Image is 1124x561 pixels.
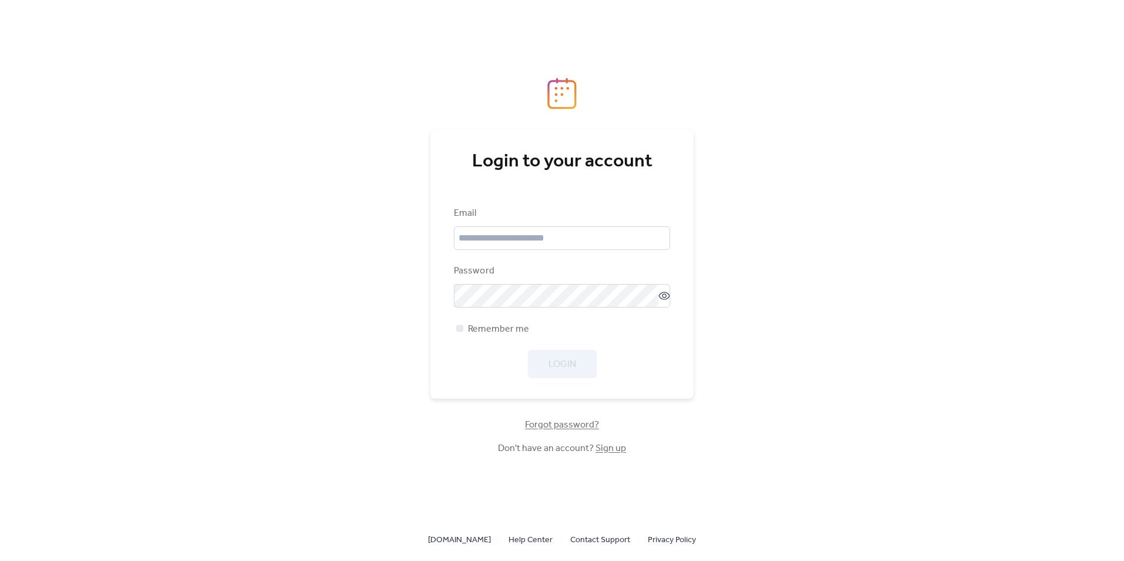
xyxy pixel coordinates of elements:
a: Help Center [509,532,553,547]
span: Don't have an account? [498,442,626,456]
span: Forgot password? [525,418,599,432]
span: Contact Support [570,533,630,547]
a: Contact Support [570,532,630,547]
a: Privacy Policy [648,532,696,547]
span: Help Center [509,533,553,547]
a: Sign up [596,439,626,458]
div: Login to your account [454,150,670,173]
a: [DOMAIN_NAME] [428,532,491,547]
span: Privacy Policy [648,533,696,547]
div: Password [454,264,668,278]
span: [DOMAIN_NAME] [428,533,491,547]
a: Forgot password? [525,422,599,428]
div: Email [454,206,668,221]
img: logo [547,78,577,109]
span: Remember me [468,322,529,336]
